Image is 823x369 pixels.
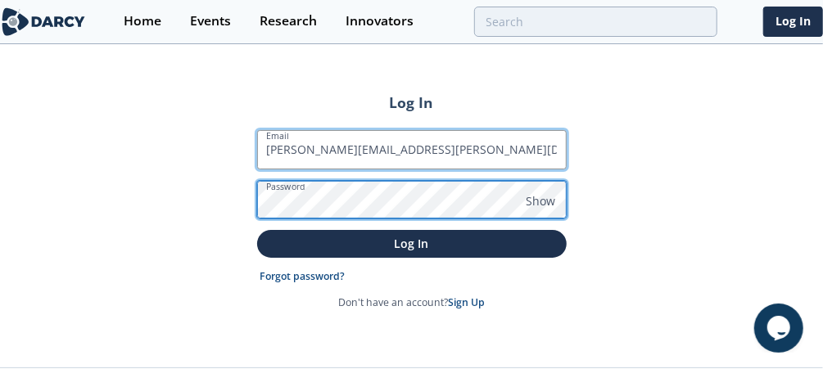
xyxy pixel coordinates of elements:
a: Sign Up [448,295,485,309]
a: Forgot password? [260,269,345,284]
p: Log In [269,235,555,252]
div: Innovators [346,15,414,28]
div: Events [190,15,231,28]
span: Show [527,192,556,209]
div: Home [124,15,161,28]
iframe: chat widget [754,304,807,353]
label: Email [266,129,289,142]
p: Don't have an account? [338,295,485,310]
button: Log In [257,230,567,257]
div: Research [260,15,317,28]
a: Log In [763,7,823,37]
label: Password [266,180,305,193]
h2: Log In [257,92,567,113]
input: Advanced Search [474,7,717,37]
